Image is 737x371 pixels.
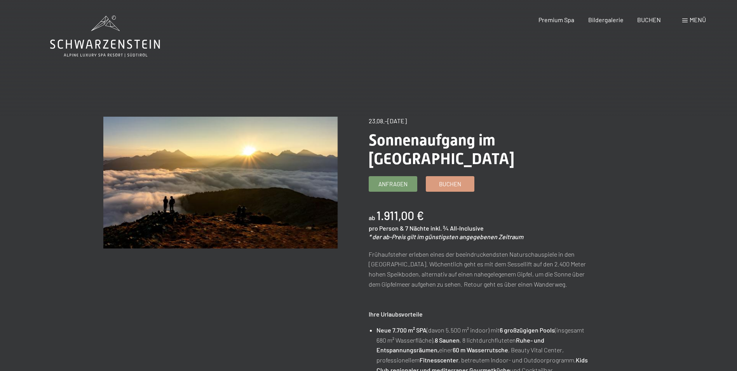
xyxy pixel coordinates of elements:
[376,208,424,222] b: 1.911,00 €
[430,224,484,232] span: inkl. ¾ All-Inclusive
[435,336,460,344] strong: 8 Saunen
[426,177,474,191] a: Buchen
[103,117,338,248] img: Sonnenaufgang im Ahrntal
[588,16,624,23] a: Bildergalerie
[369,310,423,318] strong: Ihre Urlaubsvorteile
[376,326,427,334] strong: Neue 7.700 m² SPA
[637,16,661,23] a: BUCHEN
[405,224,429,232] span: 7 Nächte
[369,233,523,240] em: * der ab-Preis gilt im günstigsten angegebenen Zeitraum
[369,117,407,124] span: 23.08.–[DATE]
[369,249,603,289] p: Frühaufsteher erleben eines der beeindruckendsten Naturschauspiele in den [GEOGRAPHIC_DATA]. Wöch...
[369,224,404,232] span: pro Person &
[369,131,514,168] span: Sonnenaufgang im [GEOGRAPHIC_DATA]
[378,180,408,188] span: Anfragen
[369,214,375,221] span: ab
[453,346,508,353] strong: 60 m Wasserrutsche
[500,326,555,334] strong: 6 großzügigen Pools
[439,180,461,188] span: Buchen
[690,16,706,23] span: Menü
[420,356,458,364] strong: Fitnesscenter
[538,16,574,23] a: Premium Spa
[369,177,417,191] a: Anfragen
